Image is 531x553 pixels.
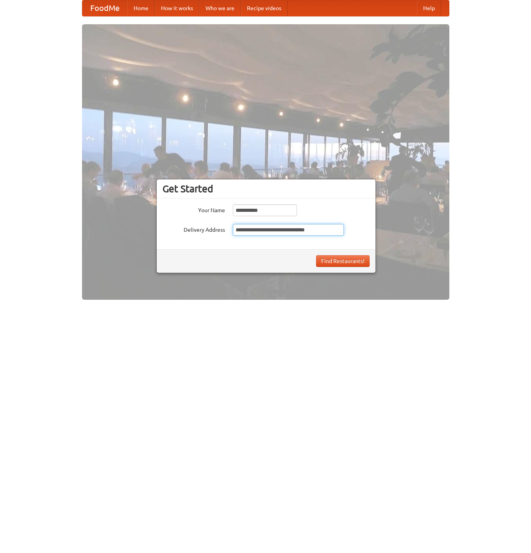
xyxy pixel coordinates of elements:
a: How it works [155,0,199,16]
h3: Get Started [163,183,370,195]
label: Delivery Address [163,224,225,234]
a: FoodMe [82,0,127,16]
a: Home [127,0,155,16]
a: Who we are [199,0,241,16]
button: Find Restaurants! [316,255,370,267]
label: Your Name [163,204,225,214]
a: Recipe videos [241,0,288,16]
a: Help [417,0,441,16]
